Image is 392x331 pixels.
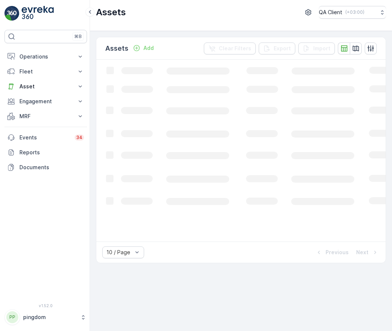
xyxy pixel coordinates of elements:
[4,130,87,145] a: Events34
[22,6,54,21] img: logo_light-DOdMpM7g.png
[298,42,335,54] button: Import
[259,42,295,54] button: Export
[19,68,72,75] p: Fleet
[19,53,72,60] p: Operations
[319,9,342,16] p: QA Client
[313,45,330,52] p: Import
[4,79,87,94] button: Asset
[326,249,349,256] p: Previous
[4,49,87,64] button: Operations
[130,44,157,53] button: Add
[76,135,83,141] p: 34
[4,64,87,79] button: Fleet
[4,145,87,160] a: Reports
[319,6,386,19] button: QA Client(+03:00)
[143,44,154,52] p: Add
[4,6,19,21] img: logo
[19,83,72,90] p: Asset
[4,309,87,325] button: PPpingdom
[23,313,77,321] p: pingdom
[219,45,251,52] p: Clear Filters
[355,248,380,257] button: Next
[19,149,84,156] p: Reports
[274,45,291,52] p: Export
[4,303,87,308] span: v 1.52.0
[19,164,84,171] p: Documents
[314,248,349,257] button: Previous
[345,9,364,15] p: ( +03:00 )
[105,43,128,54] p: Assets
[19,113,72,120] p: MRF
[356,249,368,256] p: Next
[4,94,87,109] button: Engagement
[4,160,87,175] a: Documents
[19,98,72,105] p: Engagement
[204,42,256,54] button: Clear Filters
[4,109,87,124] button: MRF
[74,34,82,40] p: ⌘B
[96,6,126,18] p: Assets
[6,311,18,323] div: PP
[19,134,70,141] p: Events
